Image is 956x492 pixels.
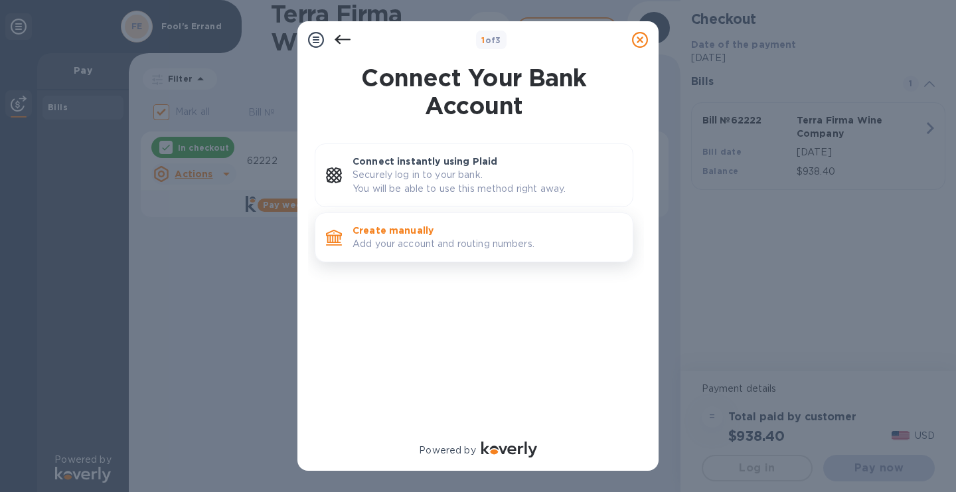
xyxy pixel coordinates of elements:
[353,168,622,196] p: Securely log in to your bank. You will be able to use this method right away.
[419,444,475,457] p: Powered by
[481,35,485,45] span: 1
[481,442,537,457] img: Logo
[309,64,639,120] h1: Connect Your Bank Account
[353,224,622,237] p: Create manually
[353,237,622,251] p: Add your account and routing numbers.
[353,155,622,168] p: Connect instantly using Plaid
[481,35,501,45] b: of 3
